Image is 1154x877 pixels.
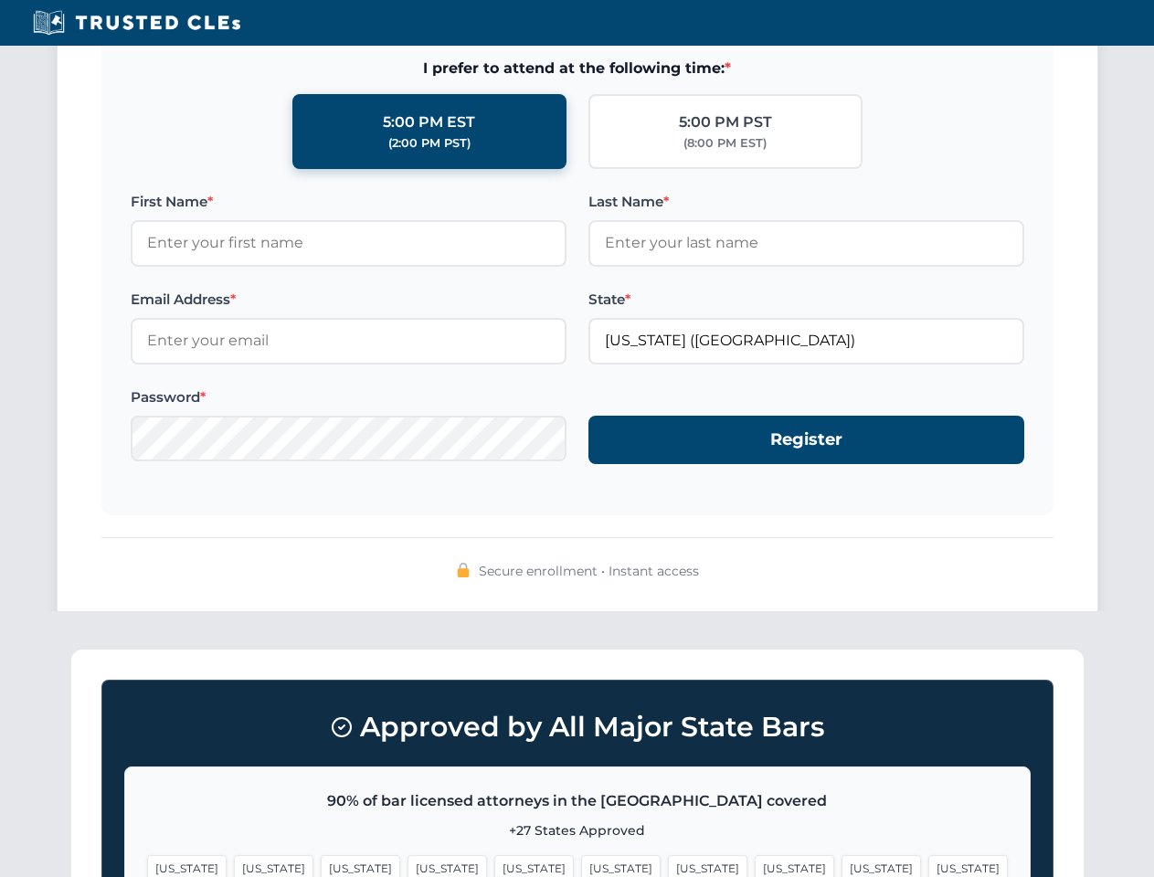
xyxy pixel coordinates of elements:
[131,220,566,266] input: Enter your first name
[588,416,1024,464] button: Register
[131,191,566,213] label: First Name
[456,563,471,577] img: 🔒
[27,9,246,37] img: Trusted CLEs
[131,386,566,408] label: Password
[131,289,566,311] label: Email Address
[479,561,699,581] span: Secure enrollment • Instant access
[383,111,475,134] div: 5:00 PM EST
[588,289,1024,311] label: State
[131,318,566,364] input: Enter your email
[683,134,767,153] div: (8:00 PM EST)
[588,318,1024,364] input: Florida (FL)
[588,191,1024,213] label: Last Name
[588,220,1024,266] input: Enter your last name
[388,134,471,153] div: (2:00 PM PST)
[147,820,1008,840] p: +27 States Approved
[131,57,1024,80] span: I prefer to attend at the following time:
[147,789,1008,813] p: 90% of bar licensed attorneys in the [GEOGRAPHIC_DATA] covered
[679,111,772,134] div: 5:00 PM PST
[124,703,1031,752] h3: Approved by All Major State Bars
